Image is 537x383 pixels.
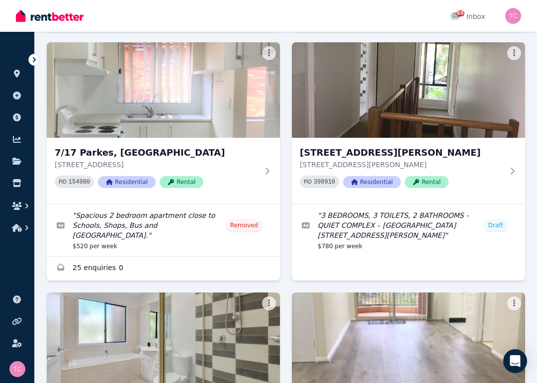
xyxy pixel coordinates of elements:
[55,160,258,170] p: [STREET_ADDRESS]
[300,160,503,170] p: [STREET_ADDRESS][PERSON_NAME]
[47,257,280,281] a: Enquiries for 7/17 Parkes, Harris Park
[505,8,521,24] img: Tony Cannon
[47,204,280,256] a: Edit listing: Spacious 2 bedroom apartment close to Schools, Shops, Bus and Railway Station.
[47,42,280,204] a: 7/17 Parkes, Harris Park7/17 Parkes, [GEOGRAPHIC_DATA][STREET_ADDRESS]PID 154980ResidentialRental
[292,42,525,204] a: 10/170 Whiting St, Labrador[STREET_ADDRESS][PERSON_NAME][STREET_ADDRESS][PERSON_NAME]PID 398910Re...
[314,179,335,186] code: 398910
[456,10,464,16] span: 69
[262,46,276,60] button: More options
[59,179,67,185] small: PID
[292,42,525,138] img: 10/170 Whiting St, Labrador
[292,204,525,256] a: Edit listing: 3 BEDROOMS, 3 TOILETS, 2 BATHROOMS - QUIET COMPLEX – MADORRI VILLAS 10/170 WHITING ...
[98,176,156,188] span: Residential
[503,349,527,373] div: Open Intercom Messenger
[16,8,84,23] img: RentBetter
[304,179,312,185] small: PID
[343,176,401,188] span: Residential
[9,361,25,377] img: Tony Cannon
[507,46,521,60] button: More options
[69,179,90,186] code: 154980
[300,146,503,160] h3: [STREET_ADDRESS][PERSON_NAME]
[405,176,448,188] span: Rental
[450,11,485,21] div: Inbox
[47,42,280,138] img: 7/17 Parkes, Harris Park
[507,296,521,310] button: More options
[55,146,258,160] h3: 7/17 Parkes, [GEOGRAPHIC_DATA]
[262,296,276,310] button: More options
[160,176,203,188] span: Rental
